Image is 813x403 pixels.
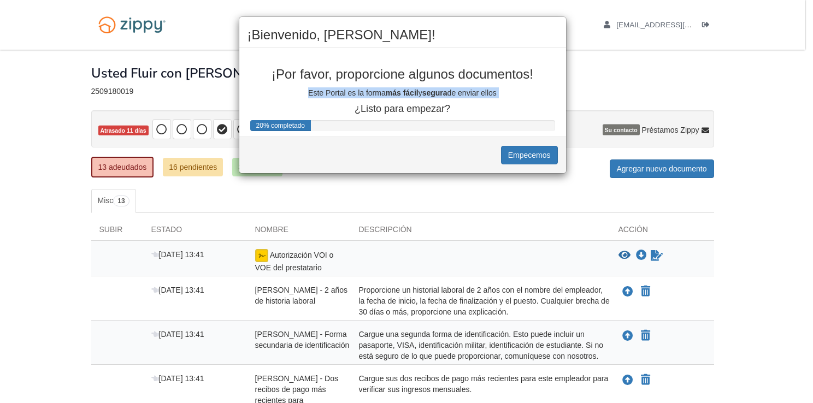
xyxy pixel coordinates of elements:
p: Este Portal es la forma y de enviar ellos [248,87,558,98]
p: ¿Listo para empezar? [248,104,558,115]
p: ¡Por favor, proporcione algunos documentos! [248,67,558,81]
button: Empecemos [501,146,558,164]
div: Barra de progreso [250,120,311,131]
h2: ¡Bienvenido, [PERSON_NAME]! [248,28,558,42]
b: más fácil [386,88,419,97]
b: segura [422,88,447,97]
